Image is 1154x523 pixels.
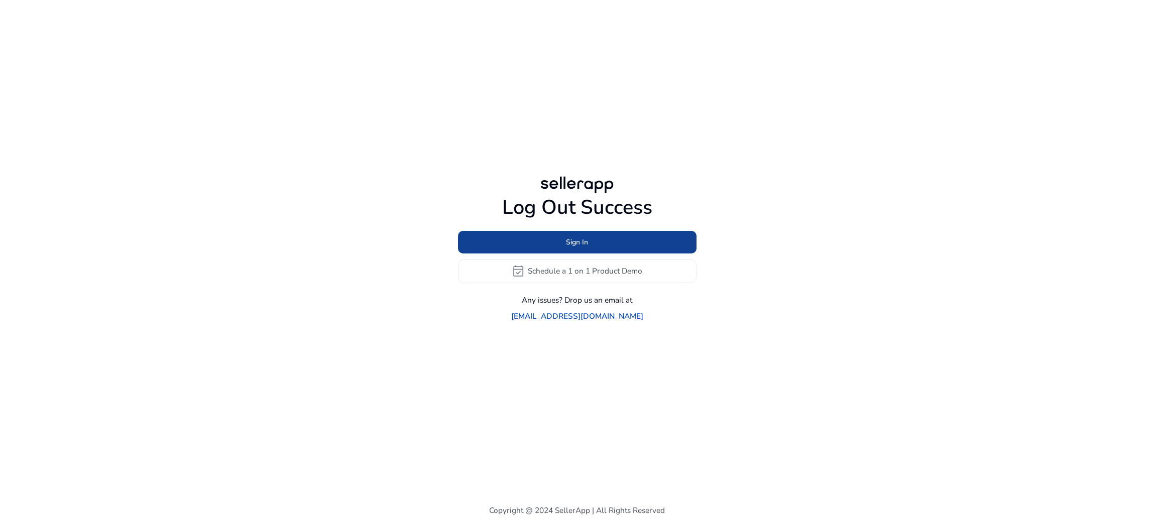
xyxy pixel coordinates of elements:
[522,294,632,306] p: Any issues? Drop us an email at
[458,231,697,253] button: Sign In
[511,310,643,322] a: [EMAIL_ADDRESS][DOMAIN_NAME]
[458,196,697,220] h1: Log Out Success
[512,265,525,278] span: event_available
[458,259,697,283] button: event_availableSchedule a 1 on 1 Product Demo
[566,237,588,247] span: Sign In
